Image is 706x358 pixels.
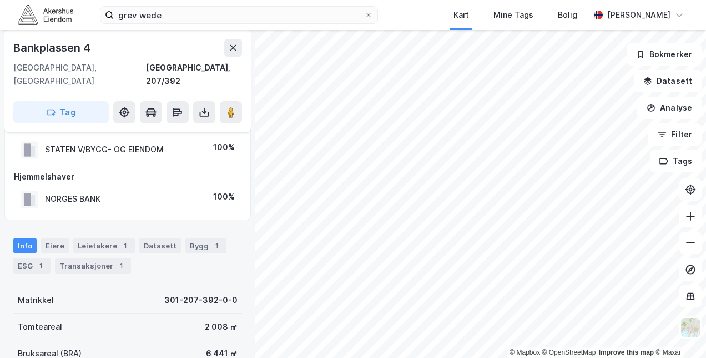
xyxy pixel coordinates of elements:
[13,39,92,57] div: Bankplassen 4
[205,320,238,334] div: 2 008 ㎡
[18,294,54,307] div: Matrikkel
[18,5,73,24] img: akershus-eiendom-logo.9091f326c980b4bce74ccdd9f866810c.svg
[18,320,62,334] div: Tomteareal
[114,7,364,23] input: Søk på adresse, matrikkel, gårdeiere, leietakere eller personer
[493,8,533,22] div: Mine Tags
[13,238,37,253] div: Info
[634,70,702,92] button: Datasett
[607,8,670,22] div: [PERSON_NAME]
[35,260,46,271] div: 1
[55,258,131,274] div: Transaksjoner
[115,260,127,271] div: 1
[14,170,241,183] div: Hjemmelshaver
[73,238,135,253] div: Leietakere
[627,43,702,66] button: Bokmerker
[13,258,51,274] div: ESG
[650,150,702,172] button: Tags
[213,141,235,154] div: 100%
[542,349,596,356] a: OpenStreetMap
[119,240,130,251] div: 1
[185,238,226,253] div: Bygg
[41,238,69,253] div: Eiere
[45,143,164,156] div: STATEN V/BYGG- OG EIENDOM
[650,305,706,358] iframe: Chat Widget
[453,8,469,22] div: Kart
[146,61,242,88] div: [GEOGRAPHIC_DATA], 207/392
[211,240,222,251] div: 1
[213,190,235,203] div: 100%
[637,97,702,119] button: Analyse
[558,8,577,22] div: Bolig
[648,123,702,146] button: Filter
[13,101,109,123] button: Tag
[13,61,146,88] div: [GEOGRAPHIC_DATA], [GEOGRAPHIC_DATA]
[599,349,654,356] a: Improve this map
[164,294,238,307] div: 301-207-392-0-0
[650,305,706,358] div: Kontrollprogram for chat
[45,192,100,206] div: NORGES BANK
[139,238,181,253] div: Datasett
[510,349,540,356] a: Mapbox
